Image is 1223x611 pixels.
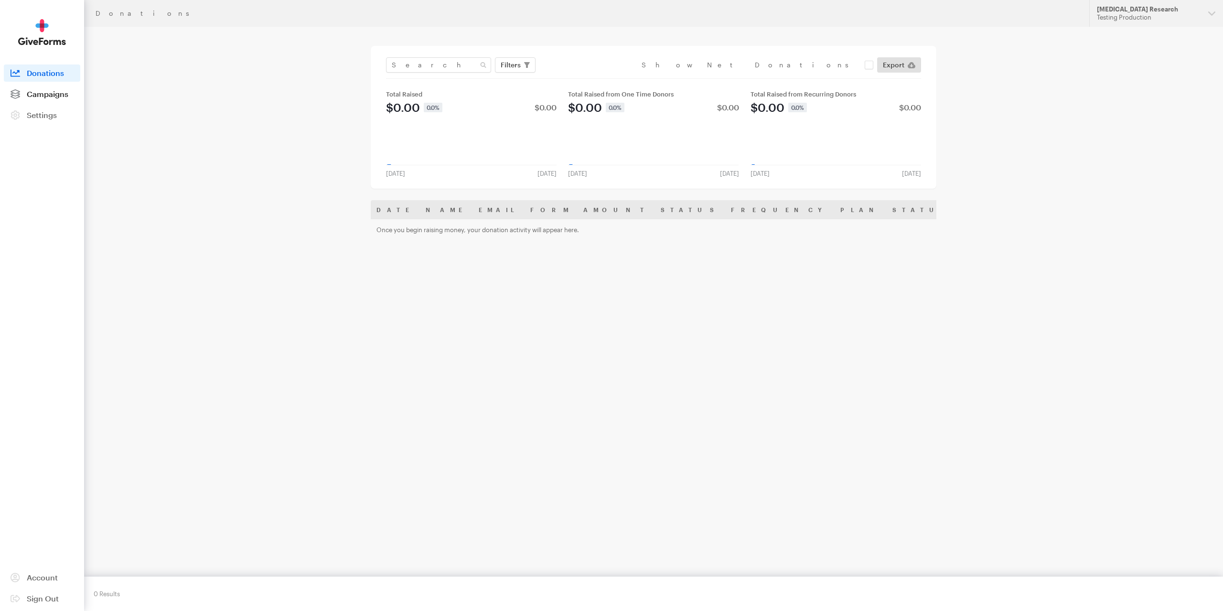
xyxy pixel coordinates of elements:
a: Account [4,569,80,586]
span: Account [27,573,58,582]
div: Total Raised from Recurring Donors [751,90,921,98]
button: Filters [495,57,536,73]
div: $0.00 [751,102,784,113]
div: [DATE] [896,170,927,177]
img: GiveForms [18,19,66,45]
div: [DATE] [380,170,411,177]
div: $0.00 [568,102,602,113]
div: [MEDICAL_DATA] Research [1097,5,1201,13]
a: Campaigns [4,86,80,103]
div: 0.0% [606,103,624,112]
div: 0.0% [788,103,807,112]
th: Date [371,200,420,219]
span: Settings [27,110,57,119]
span: Filters [501,59,521,71]
th: Frequency [725,200,835,219]
div: $0.00 [717,104,739,111]
div: Total Raised from One Time Donors [568,90,739,98]
th: Plan Status [835,200,957,219]
th: Form [525,200,578,219]
span: Donations [27,68,64,77]
div: [DATE] [532,170,562,177]
div: Testing Production [1097,13,1201,21]
a: Settings [4,107,80,124]
a: Sign Out [4,590,80,607]
th: Name [420,200,473,219]
span: Sign Out [27,594,59,603]
div: [DATE] [714,170,745,177]
div: 0.0% [424,103,442,112]
input: Search Name & Email [386,57,491,73]
a: Export [877,57,921,73]
div: Total Raised [386,90,557,98]
a: Donations [4,64,80,82]
div: $0.00 [899,104,921,111]
th: Amount [578,200,655,219]
div: [DATE] [745,170,775,177]
div: $0.00 [535,104,557,111]
td: Once you begin raising money, your donation activity will appear here. [371,219,1113,240]
th: Status [655,200,725,219]
div: $0.00 [386,102,420,113]
div: [DATE] [562,170,593,177]
span: Campaigns [27,89,68,98]
th: Email [473,200,525,219]
div: 0 Results [94,586,120,601]
span: Export [883,59,904,71]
